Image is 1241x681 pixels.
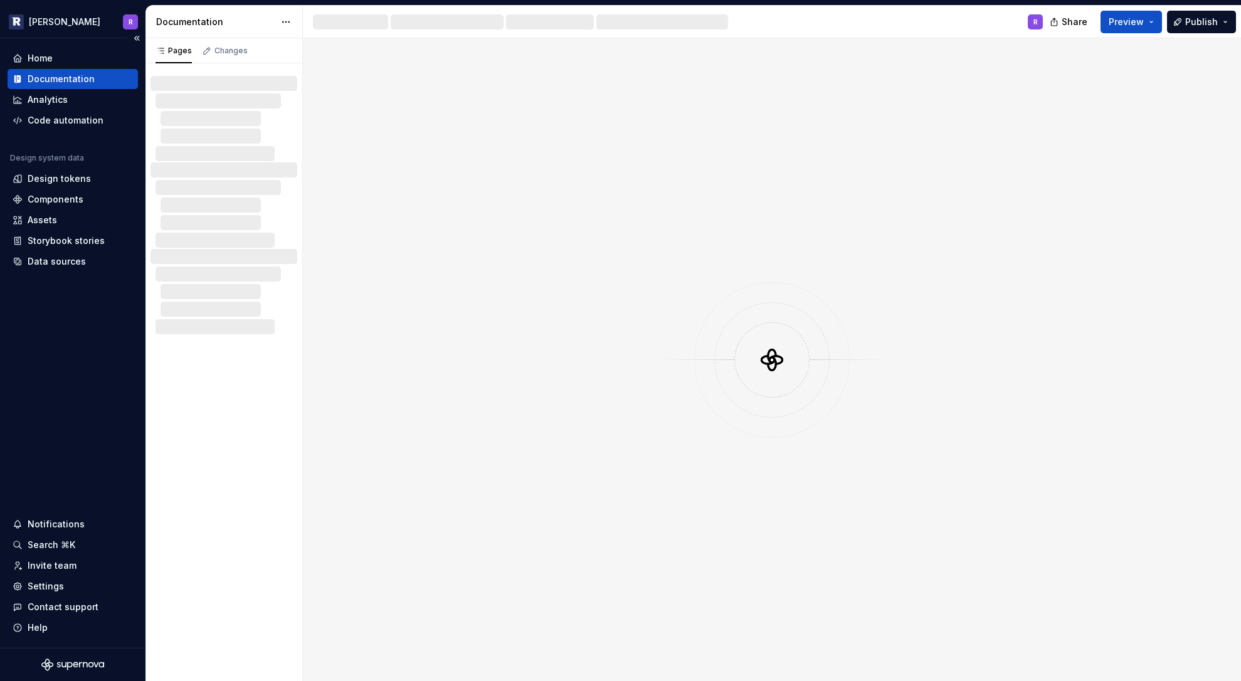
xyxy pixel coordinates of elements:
[1185,16,1218,28] span: Publish
[28,235,105,247] div: Storybook stories
[28,621,48,634] div: Help
[41,658,104,671] svg: Supernova Logo
[28,93,68,106] div: Analytics
[8,48,138,68] a: Home
[129,17,133,27] div: R
[10,153,84,163] div: Design system data
[1109,16,1144,28] span: Preview
[156,46,192,56] div: Pages
[8,69,138,89] a: Documentation
[28,559,77,572] div: Invite team
[28,601,98,613] div: Contact support
[28,73,95,85] div: Documentation
[8,251,138,272] a: Data sources
[28,193,83,206] div: Components
[8,576,138,596] a: Settings
[1101,11,1162,33] button: Preview
[28,518,85,531] div: Notifications
[28,52,53,65] div: Home
[28,214,57,226] div: Assets
[29,16,100,28] div: [PERSON_NAME]
[9,14,24,29] img: 5b96a3ba-bdbe-470d-a859-c795f8f9d209.png
[8,618,138,638] button: Help
[28,114,103,127] div: Code automation
[8,189,138,209] a: Components
[8,535,138,555] button: Search ⌘K
[1033,17,1038,27] div: R
[8,597,138,617] button: Contact support
[1062,16,1087,28] span: Share
[28,580,64,593] div: Settings
[28,172,91,185] div: Design tokens
[1167,11,1236,33] button: Publish
[3,8,143,35] button: [PERSON_NAME]R
[8,556,138,576] a: Invite team
[8,514,138,534] button: Notifications
[8,90,138,110] a: Analytics
[214,46,248,56] div: Changes
[8,110,138,130] a: Code automation
[8,210,138,230] a: Assets
[28,539,75,551] div: Search ⌘K
[8,231,138,251] a: Storybook stories
[28,255,86,268] div: Data sources
[156,16,275,28] div: Documentation
[1043,11,1096,33] button: Share
[8,169,138,189] a: Design tokens
[128,29,145,47] button: Collapse sidebar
